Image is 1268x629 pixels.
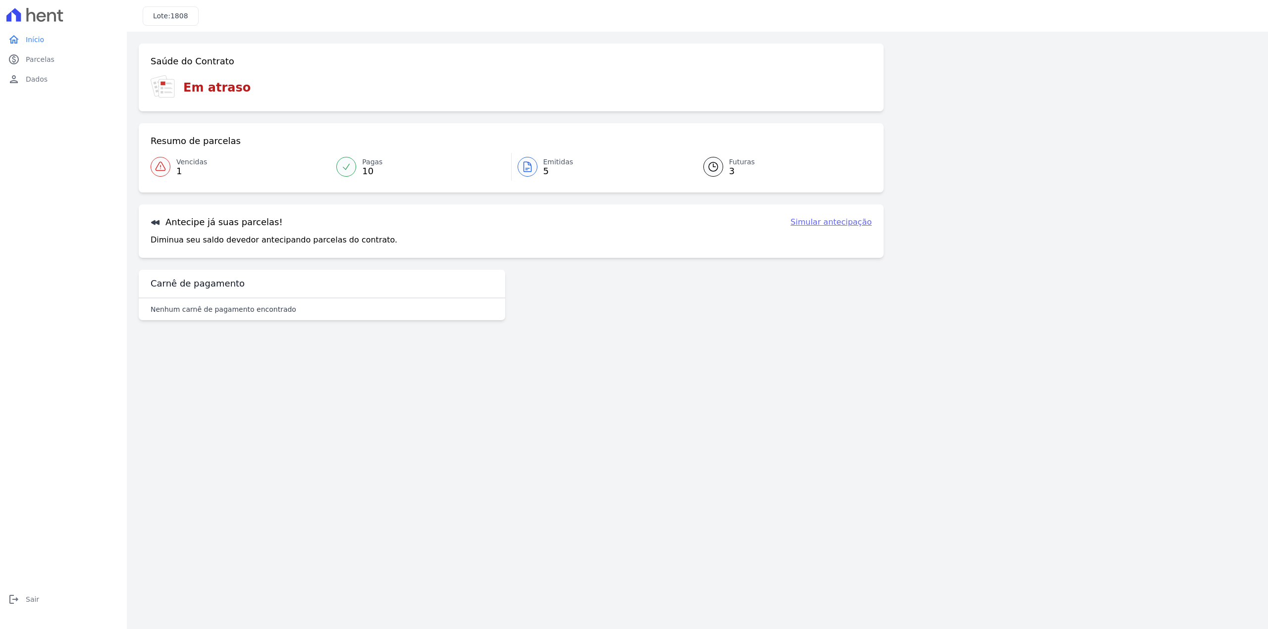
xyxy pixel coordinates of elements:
a: Futuras 3 [691,153,872,181]
h3: Saúde do Contrato [151,55,234,67]
span: Emitidas [543,157,574,167]
a: Pagas 10 [330,153,511,181]
i: home [8,34,20,46]
span: 1 [176,167,207,175]
span: Futuras [729,157,755,167]
a: Emitidas 5 [512,153,691,181]
p: Nenhum carnê de pagamento encontrado [151,304,296,314]
span: Vencidas [176,157,207,167]
h3: Resumo de parcelas [151,135,241,147]
i: paid [8,53,20,65]
h3: Em atraso [183,79,251,97]
a: Vencidas 1 [151,153,330,181]
span: Pagas [362,157,382,167]
span: Dados [26,74,48,84]
a: logoutSair [4,589,123,609]
h3: Lote: [153,11,188,21]
a: Simular antecipação [791,216,872,228]
i: logout [8,593,20,605]
a: homeInício [4,30,123,49]
span: Início [26,35,44,45]
span: Parcelas [26,54,54,64]
span: 5 [543,167,574,175]
p: Diminua seu saldo devedor antecipando parcelas do contrato. [151,234,397,246]
span: 10 [362,167,382,175]
a: personDados [4,69,123,89]
span: 1808 [170,12,188,20]
h3: Carnê de pagamento [151,278,245,290]
i: person [8,73,20,85]
h3: Antecipe já suas parcelas! [151,216,283,228]
span: 3 [729,167,755,175]
span: Sair [26,594,39,604]
a: paidParcelas [4,49,123,69]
